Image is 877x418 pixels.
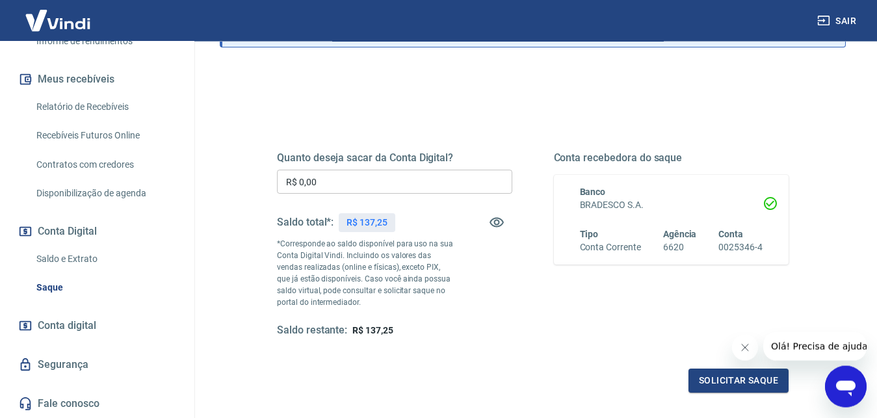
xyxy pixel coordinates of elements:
[31,151,179,178] a: Contratos com credores
[31,180,179,207] a: Disponibilização de agenda
[580,187,606,197] span: Banco
[663,229,697,239] span: Agência
[16,65,179,94] button: Meus recebíveis
[16,311,179,340] a: Conta digital
[718,241,763,254] h6: 0025346-4
[580,198,763,212] h6: BRADESCO S.A.
[277,216,334,229] h5: Saldo total*:
[663,241,697,254] h6: 6620
[16,389,179,418] a: Fale conosco
[31,246,179,272] a: Saldo e Extrato
[825,366,867,408] iframe: Botão para abrir a janela de mensagens
[688,369,789,393] button: Solicitar saque
[277,238,453,308] p: *Corresponde ao saldo disponível para uso na sua Conta Digital Vindi. Incluindo os valores das ve...
[718,229,743,239] span: Conta
[31,122,179,149] a: Recebíveis Futuros Online
[580,229,599,239] span: Tipo
[580,241,641,254] h6: Conta Corrente
[763,332,867,361] iframe: Mensagem da empresa
[16,217,179,246] button: Conta Digital
[38,317,96,335] span: Conta digital
[31,94,179,120] a: Relatório de Recebíveis
[352,325,393,335] span: R$ 137,25
[554,151,789,164] h5: Conta recebedora do saque
[31,28,179,55] a: Informe de rendimentos
[277,324,347,337] h5: Saldo restante:
[16,1,100,40] img: Vindi
[815,9,861,33] button: Sair
[732,335,758,361] iframe: Fechar mensagem
[8,9,109,20] span: Olá! Precisa de ajuda?
[31,274,179,301] a: Saque
[16,350,179,379] a: Segurança
[277,151,512,164] h5: Quanto deseja sacar da Conta Digital?
[347,216,387,229] p: R$ 137,25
